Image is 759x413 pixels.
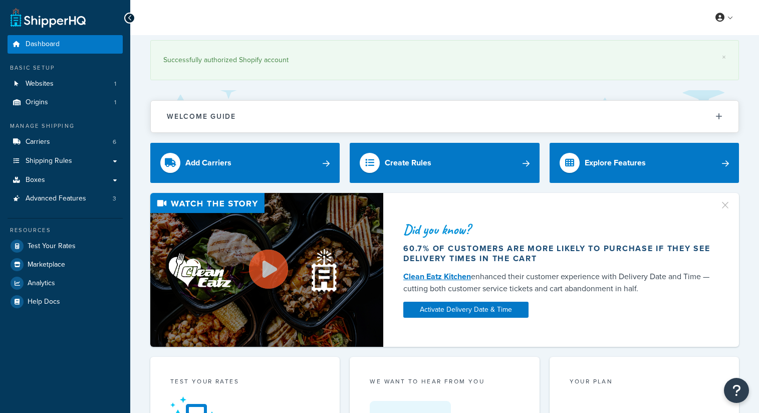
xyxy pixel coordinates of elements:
span: Shipping Rules [26,157,72,165]
div: Resources [8,226,123,235]
div: Create Rules [385,156,431,170]
li: Websites [8,75,123,93]
a: Test Your Rates [8,237,123,255]
a: Explore Features [550,143,739,183]
a: Origins1 [8,93,123,112]
span: Boxes [26,176,45,184]
a: Carriers6 [8,133,123,151]
div: Test your rates [170,377,320,388]
span: Dashboard [26,40,60,49]
span: 3 [113,194,116,203]
a: × [722,53,726,61]
span: Help Docs [28,298,60,306]
a: Activate Delivery Date & Time [403,302,529,318]
p: we want to hear from you [370,377,519,386]
span: Carriers [26,138,50,146]
a: Help Docs [8,293,123,311]
span: Origins [26,98,48,107]
a: Clean Eatz Kitchen [403,271,471,282]
div: Basic Setup [8,64,123,72]
li: Advanced Features [8,189,123,208]
button: Open Resource Center [724,378,749,403]
a: Advanced Features3 [8,189,123,208]
span: Analytics [28,279,55,288]
span: 1 [114,80,116,88]
div: Your Plan [570,377,719,388]
li: Carriers [8,133,123,151]
div: Manage Shipping [8,122,123,130]
img: Video thumbnail [150,193,383,347]
a: Boxes [8,171,123,189]
a: Websites1 [8,75,123,93]
span: Advanced Features [26,194,86,203]
div: Successfully authorized Shopify account [163,53,726,67]
a: Add Carriers [150,143,340,183]
div: Add Carriers [185,156,231,170]
h2: Welcome Guide [167,113,236,120]
span: Test Your Rates [28,242,76,251]
button: Welcome Guide [151,101,738,132]
a: Create Rules [350,143,539,183]
a: Analytics [8,274,123,292]
a: Marketplace [8,256,123,274]
div: enhanced their customer experience with Delivery Date and Time — cutting both customer service ti... [403,271,712,295]
span: 1 [114,98,116,107]
div: Explore Features [585,156,646,170]
span: Marketplace [28,261,65,269]
a: Shipping Rules [8,152,123,170]
div: 60.7% of customers are more likely to purchase if they see delivery times in the cart [403,244,712,264]
span: Websites [26,80,54,88]
li: Origins [8,93,123,112]
a: Dashboard [8,35,123,54]
div: Did you know? [403,223,712,237]
span: 6 [113,138,116,146]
